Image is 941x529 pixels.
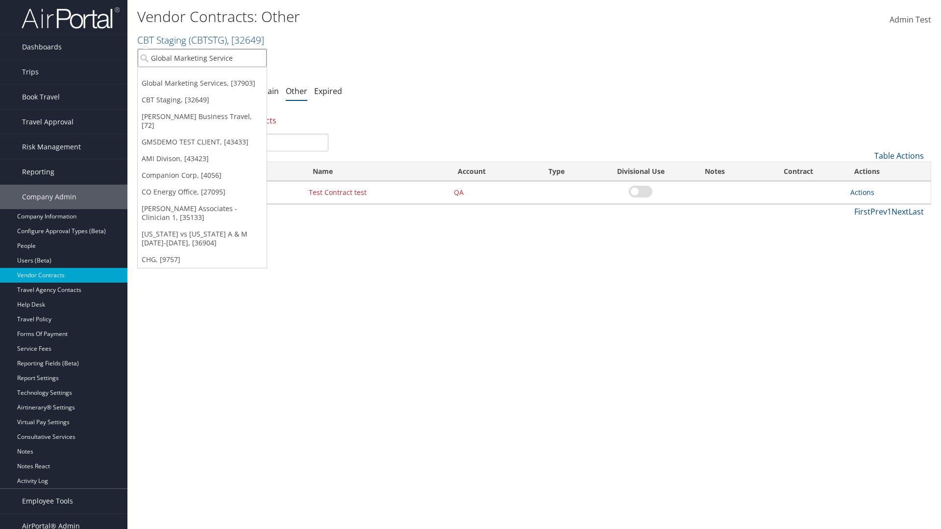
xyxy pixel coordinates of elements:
[304,181,449,204] td: Test Contract test
[138,108,267,134] a: [PERSON_NAME] Business Travel, [72]
[138,184,267,200] a: CO Energy Office, [27095]
[909,206,924,217] a: Last
[138,167,267,184] a: Companion Corp, [4056]
[890,5,931,35] a: Admin Test
[874,150,924,161] a: Table Actions
[890,14,931,25] span: Admin Test
[845,162,931,181] th: Actions
[286,86,307,96] a: Other
[887,206,891,217] a: 1
[138,150,267,167] a: AMI Divison, [43423]
[138,251,267,268] a: CHG, [9757]
[189,33,227,47] span: ( CBTSTG )
[22,185,76,209] span: Company Admin
[138,92,267,108] a: CBT Staging, [32649]
[138,226,267,251] a: [US_STATE] vs [US_STATE] A & M [DATE]-[DATE], [36904]
[138,49,267,67] input: Search Accounts
[891,206,909,217] a: Next
[870,206,887,217] a: Prev
[751,162,846,181] th: Contract: activate to sort column ascending
[679,162,751,181] th: Notes: activate to sort column ascending
[138,75,267,92] a: Global Marketing Services, [37903]
[22,6,120,29] img: airportal-logo.png
[304,162,449,181] th: Name: activate to sort column ascending
[602,162,679,181] th: Divisional Use: activate to sort column ascending
[22,110,74,134] span: Travel Approval
[22,160,54,184] span: Reporting
[137,33,264,47] a: CBT Staging
[137,6,667,27] h1: Vendor Contracts: Other
[314,86,342,96] a: Expired
[227,33,264,47] span: , [ 32649 ]
[22,135,81,159] span: Risk Management
[22,60,39,84] span: Trips
[138,134,267,150] a: GMSDEMO TEST CLIENT, [43433]
[138,200,267,226] a: [PERSON_NAME] Associates - Clinician 1, [35133]
[449,181,540,204] td: QA
[22,489,73,513] span: Employee Tools
[540,162,602,181] th: Type: activate to sort column ascending
[22,35,62,59] span: Dashboards
[854,206,870,217] a: First
[850,188,874,197] a: Actions
[137,107,931,134] div: There is
[22,85,60,109] span: Book Travel
[449,162,540,181] th: Account: activate to sort column ascending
